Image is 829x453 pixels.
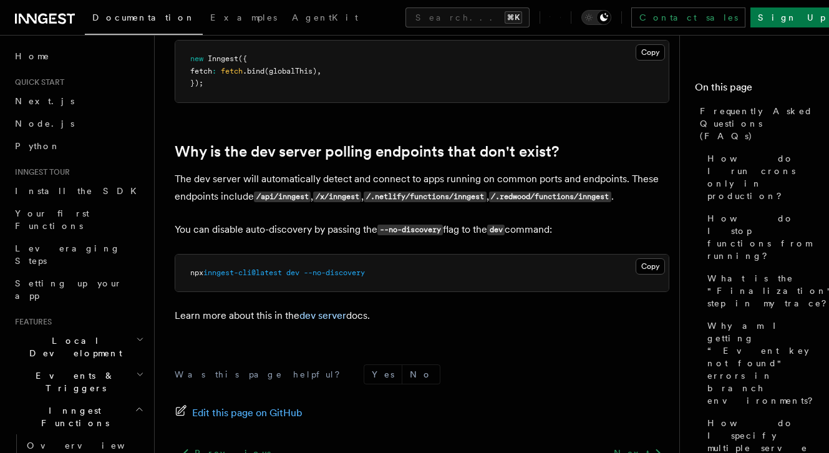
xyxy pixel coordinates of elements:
[15,208,89,231] span: Your first Functions
[212,67,216,75] span: :
[175,368,349,381] p: Was this page helpful?
[487,225,505,235] code: dev
[505,11,522,24] kbd: ⌘K
[707,152,814,202] span: How do I run crons only in production?
[10,399,147,434] button: Inngest Functions
[85,4,203,35] a: Documentation
[175,307,669,324] p: Learn more about this in the docs.
[636,258,665,275] button: Copy
[405,7,530,27] button: Search...⌘K
[27,441,155,451] span: Overview
[702,314,814,412] a: Why am I getting “Event key not found" errors in branch environments?
[10,272,147,307] a: Setting up your app
[313,192,361,202] code: /x/inngest
[190,268,203,277] span: npx
[190,79,203,87] span: });
[10,77,64,87] span: Quick start
[304,268,365,277] span: --no-discovery
[10,334,136,359] span: Local Development
[10,369,136,394] span: Events & Triggers
[15,119,74,129] span: Node.js
[292,12,358,22] span: AgentKit
[15,50,50,62] span: Home
[175,143,559,160] a: Why is the dev server polling endpoints that don't exist?
[238,54,247,63] span: ({
[700,105,814,142] span: Frequently Asked Questions (FAQs)
[10,112,147,135] a: Node.js
[15,141,61,151] span: Python
[695,80,814,100] h4: On this page
[317,67,321,75] span: ,
[175,221,669,239] p: You can disable auto-discovery by passing the flag to the command:
[10,180,147,202] a: Install the SDK
[636,44,665,61] button: Copy
[243,67,264,75] span: .bind
[377,225,443,235] code: --no-discovery
[402,365,440,384] button: No
[190,54,203,63] span: new
[15,243,120,266] span: Leveraging Steps
[299,309,346,321] a: dev server
[695,100,814,147] a: Frequently Asked Questions (FAQs)
[210,12,277,22] span: Examples
[15,186,144,196] span: Install the SDK
[15,96,74,106] span: Next.js
[192,404,303,422] span: Edit this page on GitHub
[631,7,745,27] a: Contact sales
[10,90,147,112] a: Next.js
[10,167,70,177] span: Inngest tour
[286,268,299,277] span: dev
[581,10,611,25] button: Toggle dark mode
[284,4,366,34] a: AgentKit
[10,404,135,429] span: Inngest Functions
[707,212,814,262] span: How do I stop functions from running?
[92,12,195,22] span: Documentation
[175,170,669,206] p: The dev server will automatically detect and connect to apps running on common ports and endpoint...
[190,67,212,75] span: fetch
[254,192,311,202] code: /api/inngest
[10,329,147,364] button: Local Development
[10,364,147,399] button: Events & Triggers
[203,268,282,277] span: inngest-cli@latest
[203,4,284,34] a: Examples
[175,404,303,422] a: Edit this page on GitHub
[10,317,52,327] span: Features
[702,207,814,267] a: How do I stop functions from running?
[10,237,147,272] a: Leveraging Steps
[264,67,317,75] span: (globalThis)
[221,67,243,75] span: fetch
[15,278,122,301] span: Setting up your app
[10,202,147,237] a: Your first Functions
[702,267,814,314] a: What is the "Finalization" step in my trace?
[208,54,238,63] span: Inngest
[364,192,486,202] code: /.netlify/functions/inngest
[364,365,402,384] button: Yes
[702,147,814,207] a: How do I run crons only in production?
[489,192,611,202] code: /.redwood/functions/inngest
[707,319,822,407] span: Why am I getting “Event key not found" errors in branch environments?
[10,135,147,157] a: Python
[10,45,147,67] a: Home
